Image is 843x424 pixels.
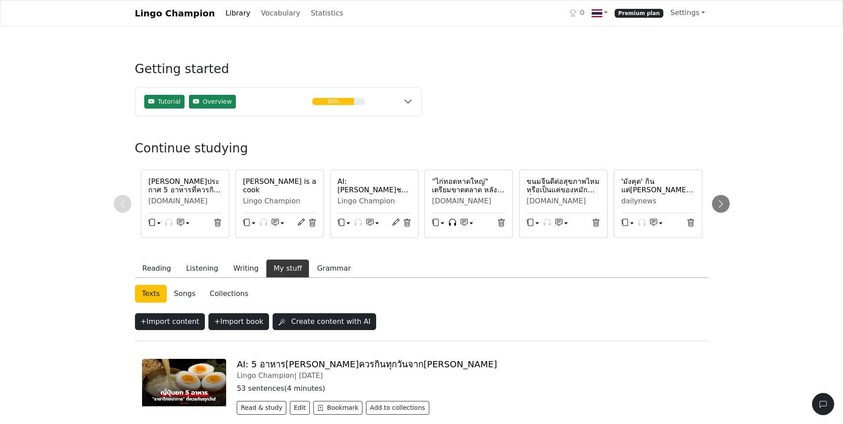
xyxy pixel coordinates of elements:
button: Listening [178,259,226,278]
button: Reading [135,259,179,278]
a: Premium plan [611,4,667,22]
a: 0 [566,4,588,22]
button: Add to collections [366,401,429,415]
a: "ไก่ทอดหาดใหญ่" เตรียมขาดตลาด หลัง "[PERSON_NAME]" บอกว่าอร่อยมาก! [432,177,505,194]
h3: Continue studying [135,141,445,156]
p: 53 sentences ( 4 minutes ) [237,383,701,394]
button: Create content with AI [273,313,376,330]
button: +Import content [135,313,205,330]
button: Read & study [237,401,286,415]
div: [DOMAIN_NAME] [527,197,600,206]
a: Texts [135,285,167,303]
button: Tutorial [144,95,185,109]
a: Lingo Champion [135,4,215,22]
div: [DOMAIN_NAME] [148,197,222,206]
img: th.svg [592,8,602,19]
a: +Import content [135,315,209,324]
div: Lingo Champion [338,197,411,206]
button: +Import book [208,313,269,330]
a: Settings [667,4,708,22]
a: Vocabulary [258,4,304,22]
span: [DATE] [299,371,323,380]
div: Lingo Champion [243,197,316,206]
a: ขนมจีนดีต่อสุขภาพไหม หรือเป็นแค่ของหมักที่[PERSON_NAME]? [527,177,600,194]
a: Edit [290,405,313,413]
a: Read & study [237,405,290,413]
a: Library [222,4,254,22]
a: Statistics [307,4,346,22]
a: 'มังคุด' กินแต่[PERSON_NAME]ประโยชน์ | [PERSON_NAME] [621,177,695,194]
button: Bookmark [313,401,362,415]
div: dailynews [621,197,695,206]
div: Lingo Champion | [237,371,701,380]
a: AI: 5 อาหาร[PERSON_NAME]ควรกินทุกวันจาก[PERSON_NAME] [237,359,497,370]
button: TutorialOverview80% [135,88,421,116]
a: AI: [PERSON_NAME]ชอบกินไก่ทอดหาดใหญ่ [338,177,411,194]
button: Overview [189,95,236,109]
a: [PERSON_NAME] is a cook [243,177,316,194]
div: [DOMAIN_NAME] [432,197,505,206]
a: [PERSON_NAME]ประกาศ 5 อาหารที่ควรกินทุกวัน ไข่อยู่แค่อันดับ 5 "ราชาแห่งโภชนาการ" คือเมนูนี้! [148,177,222,194]
a: Collections [203,285,255,303]
div: Grammar [317,263,350,274]
h3: Getting started [135,62,422,84]
button: My stuff [266,259,309,278]
span: 0 [580,8,585,18]
img: newnewnewnewnewnewnew-thumbna.jpg [142,359,227,406]
a: +Import book [208,315,273,324]
div: 80% [312,98,354,105]
span: Premium plan [615,9,663,18]
button: Edit [290,401,310,415]
a: Create content with AI [273,315,380,324]
a: Songs [167,285,203,303]
span: Tutorial [158,97,181,106]
button: Writing [226,259,266,278]
span: Overview [203,97,232,106]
